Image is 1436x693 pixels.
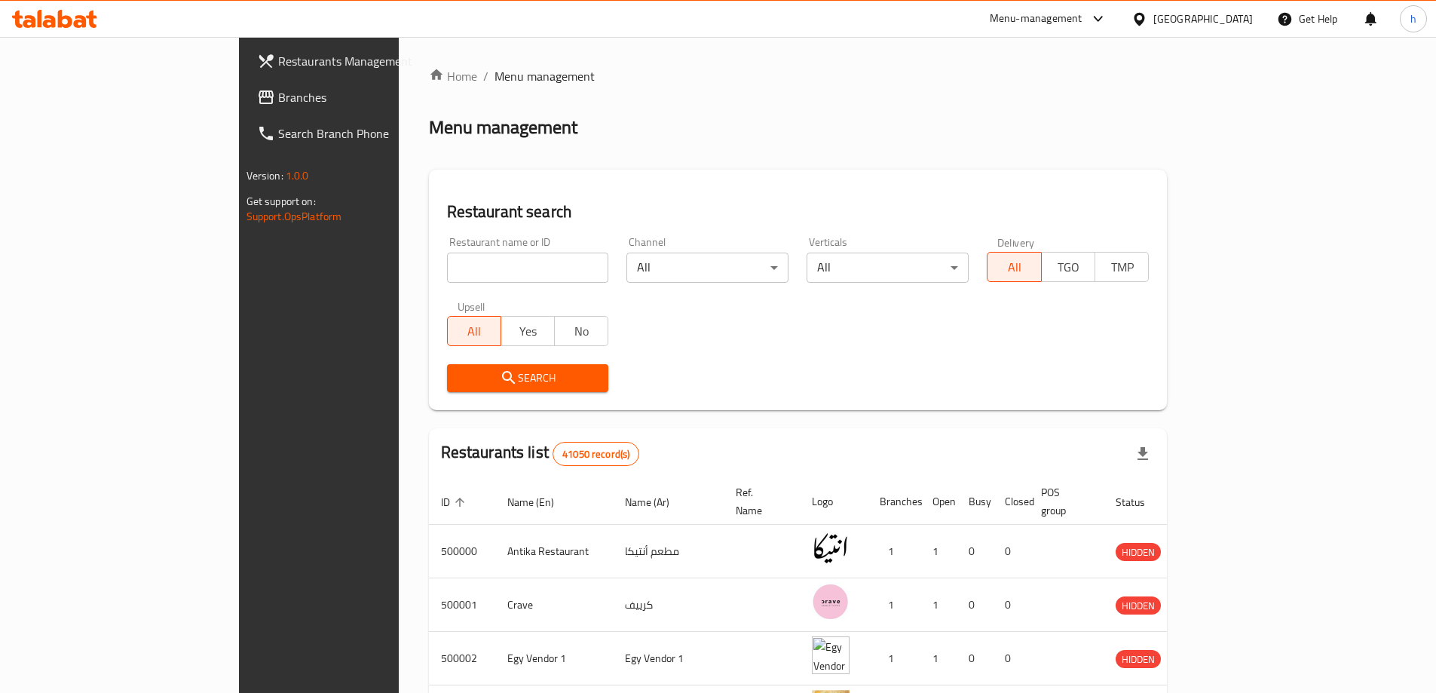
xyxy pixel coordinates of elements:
span: h [1410,11,1416,27]
td: 0 [957,632,993,685]
span: HIDDEN [1116,544,1161,561]
span: ID [441,493,470,511]
td: 0 [993,578,1029,632]
div: HIDDEN [1116,650,1161,668]
button: TMP [1095,252,1149,282]
a: Support.OpsPlatform [246,207,342,226]
span: HIDDEN [1116,597,1161,615]
div: Total records count [553,442,639,466]
td: 1 [868,632,920,685]
label: Upsell [458,301,485,311]
span: HIDDEN [1116,651,1161,668]
button: Search [447,364,609,392]
div: All [807,253,969,283]
span: Restaurants Management [278,52,467,70]
td: 1 [868,525,920,578]
span: 1.0.0 [286,166,309,186]
span: Name (En) [507,493,574,511]
a: Restaurants Management [245,43,479,79]
button: All [987,252,1041,282]
span: No [561,320,602,342]
h2: Restaurant search [447,201,1150,223]
input: Search for restaurant name or ID.. [447,253,609,283]
img: Antika Restaurant [812,529,850,567]
nav: breadcrumb [429,67,1168,85]
td: Antika Restaurant [495,525,613,578]
td: 1 [920,525,957,578]
th: Busy [957,479,993,525]
th: Open [920,479,957,525]
a: Search Branch Phone [245,115,479,152]
td: 0 [993,632,1029,685]
span: Version: [246,166,283,186]
button: Yes [501,316,555,346]
button: TGO [1041,252,1095,282]
div: Export file [1125,436,1161,472]
th: Logo [800,479,868,525]
td: كرييف [613,578,724,632]
h2: Menu management [429,115,577,140]
div: HIDDEN [1116,543,1161,561]
span: Menu management [494,67,595,85]
td: Egy Vendor 1 [613,632,724,685]
td: 1 [920,578,957,632]
td: Egy Vendor 1 [495,632,613,685]
td: Crave [495,578,613,632]
div: HIDDEN [1116,596,1161,615]
th: Closed [993,479,1029,525]
span: TMP [1101,256,1143,278]
img: Egy Vendor 1 [812,636,850,674]
span: Yes [507,320,549,342]
td: 1 [920,632,957,685]
span: POS group [1041,483,1085,520]
span: 41050 record(s) [553,447,638,461]
li: / [483,67,488,85]
span: Branches [278,88,467,106]
span: All [994,256,1035,278]
td: 0 [957,578,993,632]
td: 1 [868,578,920,632]
img: Crave [812,583,850,621]
span: Name (Ar) [625,493,689,511]
th: Branches [868,479,920,525]
td: 0 [993,525,1029,578]
span: Search Branch Phone [278,124,467,143]
button: No [554,316,608,346]
span: TGO [1048,256,1089,278]
a: Branches [245,79,479,115]
span: Ref. Name [736,483,782,520]
div: All [626,253,788,283]
span: All [454,320,495,342]
td: مطعم أنتيكا [613,525,724,578]
label: Delivery [997,237,1035,247]
div: Menu-management [990,10,1082,28]
span: Search [459,369,597,388]
span: Get support on: [246,192,316,211]
span: Status [1116,493,1165,511]
td: 0 [957,525,993,578]
div: [GEOGRAPHIC_DATA] [1153,11,1253,27]
h2: Restaurants list [441,441,640,466]
button: All [447,316,501,346]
